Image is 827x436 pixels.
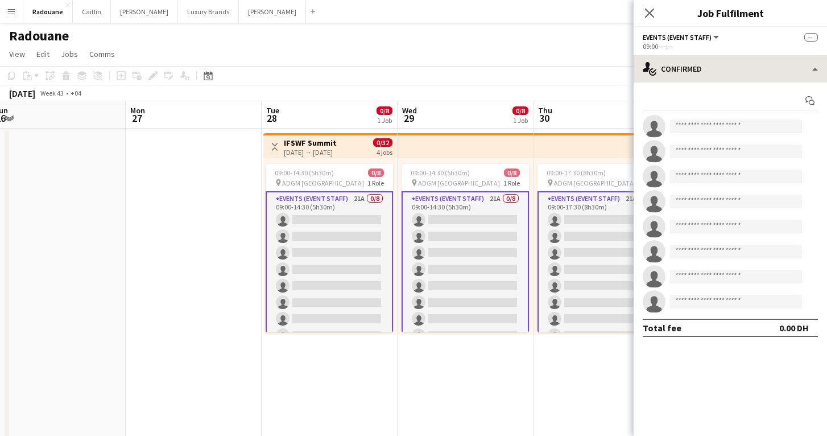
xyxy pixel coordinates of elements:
button: Luxury Brands [178,1,239,23]
span: 0/8 [377,106,392,115]
a: Jobs [56,47,82,61]
span: 09:00-14:30 (5h30m) [411,168,470,177]
span: Jobs [61,49,78,59]
a: Comms [85,47,119,61]
h3: Job Fulfilment [634,6,827,20]
span: 1 Role [367,179,384,187]
span: Events (Event Staff) [643,33,712,42]
div: 0.00 DH [779,322,809,334]
app-card-role: Events (Event Staff)21A0/809:00-14:30 (5h30m) [266,191,393,348]
span: 09:00-14:30 (5h30m) [275,168,334,177]
span: -- [804,33,818,42]
span: View [9,49,25,59]
app-job-card: 09:00-17:30 (8h30m)0/8 ADGM [GEOGRAPHIC_DATA]1 RoleEvents (Event Staff)21A0/809:00-17:30 (8h30m) [537,164,665,332]
span: Thu [538,105,552,116]
span: Comms [89,49,115,59]
span: Edit [36,49,49,59]
app-job-card: 09:00-14:30 (5h30m)0/8 ADGM [GEOGRAPHIC_DATA]1 RoleEvents (Event Staff)21A0/809:00-14:30 (5h30m) [402,164,529,332]
span: 0/32 [373,138,392,147]
span: Wed [402,105,417,116]
button: [PERSON_NAME] [239,1,306,23]
div: [DATE] → [DATE] [284,148,337,157]
div: Confirmed [634,55,827,83]
div: 1 Job [377,116,392,125]
span: 30 [536,112,552,125]
span: 09:00-17:30 (8h30m) [547,168,606,177]
h1: Radouane [9,27,69,44]
button: Radouane [23,1,73,23]
button: [PERSON_NAME] [111,1,178,23]
app-job-card: 09:00-14:30 (5h30m)0/8 ADGM [GEOGRAPHIC_DATA]1 RoleEvents (Event Staff)21A0/809:00-14:30 (5h30m) [266,164,393,332]
h3: IFSWF Summit [284,138,337,148]
span: 29 [400,112,417,125]
span: ADGM [GEOGRAPHIC_DATA] [282,179,364,187]
a: View [5,47,30,61]
span: ADGM [GEOGRAPHIC_DATA] [418,179,500,187]
button: Events (Event Staff) [643,33,721,42]
span: Mon [130,105,145,116]
span: 28 [264,112,279,125]
a: Edit [32,47,54,61]
app-card-role: Events (Event Staff)21A0/809:00-17:30 (8h30m) [537,191,665,348]
span: Week 43 [38,89,66,97]
div: +04 [71,89,81,97]
button: Caitlin [73,1,111,23]
span: 1 Role [503,179,520,187]
span: 27 [129,112,145,125]
span: 0/8 [512,106,528,115]
div: Total fee [643,322,681,334]
span: 0/8 [504,168,520,177]
div: 09:00- --:-- [643,42,818,51]
div: 1 Job [513,116,528,125]
div: [DATE] [9,88,35,99]
span: Tue [266,105,279,116]
div: 4 jobs [377,147,392,157]
app-card-role: Events (Event Staff)21A0/809:00-14:30 (5h30m) [402,191,529,348]
span: ADGM [GEOGRAPHIC_DATA] [554,179,636,187]
span: 0/8 [368,168,384,177]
